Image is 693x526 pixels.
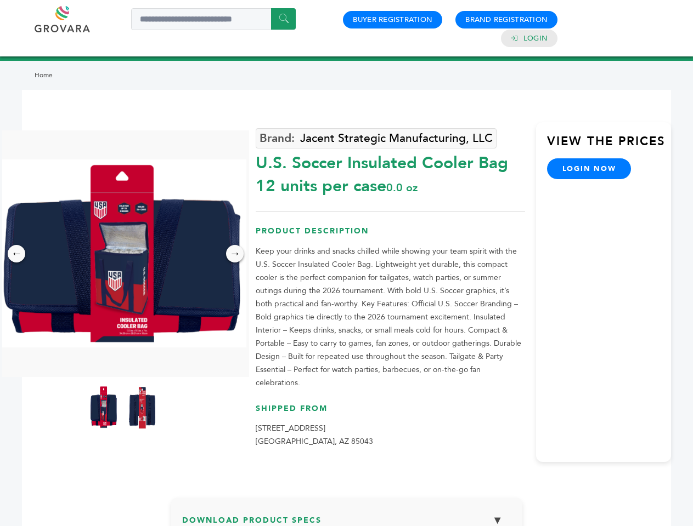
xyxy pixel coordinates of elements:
p: Keep your drinks and snacks chilled while showing your team spirit with the U.S. Soccer Insulated... [256,245,525,390]
a: Jacent Strategic Manufacturing, LLC [256,128,497,148]
p: [STREET_ADDRESS] [GEOGRAPHIC_DATA], AZ 85043 [256,422,525,448]
input: Search a product or brand... [131,8,296,30]
div: → [226,245,244,262]
h3: Shipped From [256,403,525,422]
img: U.S. Soccer Insulated Cooler Bag 12 units per case 0.0 oz [128,385,156,429]
div: ← [8,245,25,262]
div: U.S. Soccer Insulated Cooler Bag 12 units per case [256,146,525,198]
h3: View the Prices [547,133,671,158]
a: Home [35,71,53,79]
h3: Product Description [256,226,525,245]
a: Brand Registration [465,15,548,25]
a: Buyer Registration [353,15,432,25]
img: U.S. Soccer Insulated Cooler Bag 12 units per case 0.0 oz [90,385,117,429]
a: Login [523,33,548,43]
span: 0.0 oz [386,180,418,195]
a: login now [547,158,632,179]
